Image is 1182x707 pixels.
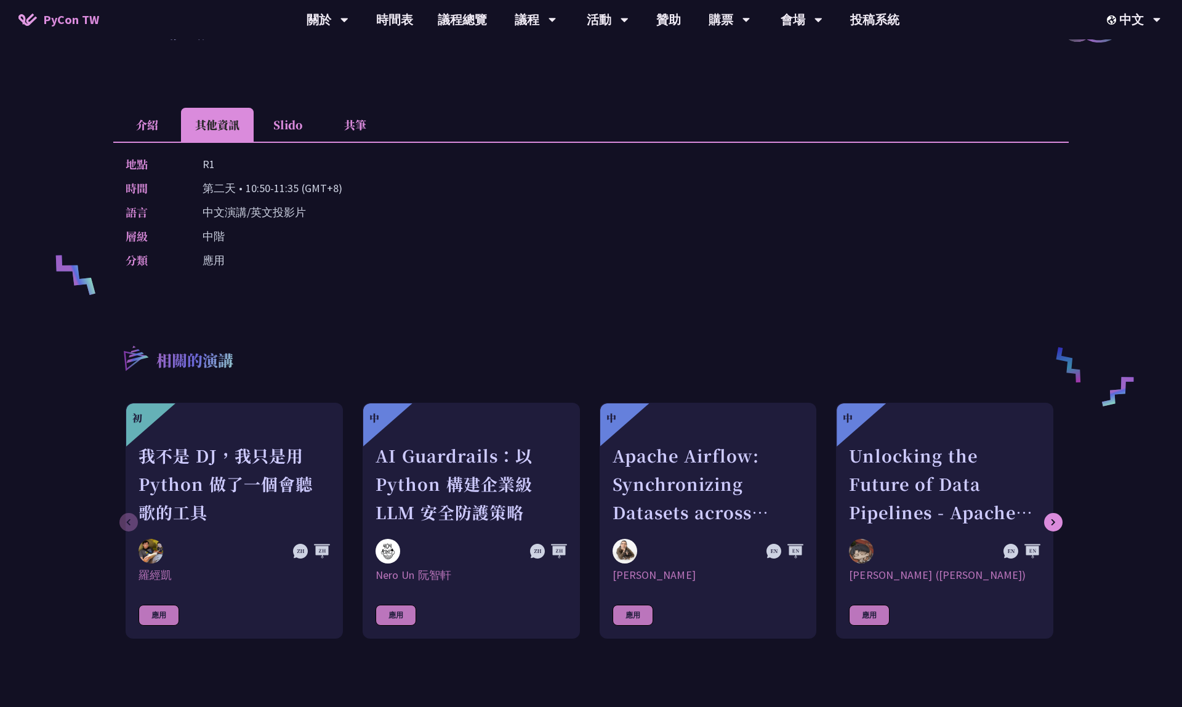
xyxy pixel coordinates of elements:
[126,155,178,173] p: 地點
[363,403,580,639] a: 中 AI Guardrails：以 Python 構建企業級 LLM 安全防護策略 Nero Un 阮智軒 Nero Un 阮智軒 應用
[132,411,142,426] div: 初
[156,349,233,374] p: 相關的演講
[849,442,1040,527] div: Unlocking the Future of Data Pipelines - Apache Airflow 3
[139,605,179,626] div: 應用
[600,403,817,639] a: 中 Apache Airflow: Synchronizing Datasets across Multiple instances Sebastien Crocquevieille [PERS...
[254,108,321,142] li: Slido
[369,411,379,426] div: 中
[606,411,616,426] div: 中
[139,442,330,527] div: 我不是 DJ，我只是用 Python 做了一個會聽歌的工具
[849,539,874,564] img: 李唯 (Wei Lee)
[321,108,389,142] li: 共筆
[126,251,178,269] p: 分類
[1107,15,1119,25] img: Locale Icon
[376,605,416,626] div: 應用
[613,539,637,564] img: Sebastien Crocquevieille
[836,403,1053,639] a: 中 Unlocking the Future of Data Pipelines - Apache Airflow 3 李唯 (Wei Lee) [PERSON_NAME] ([PERSON_N...
[18,14,37,26] img: Home icon of PyCon TW 2025
[203,179,342,197] p: 第二天 • 10:50-11:35 (GMT+8)
[6,4,111,35] a: PyCon TW
[139,568,330,583] div: 羅經凱
[126,179,178,197] p: 時間
[376,442,567,527] div: AI Guardrails：以 Python 構建企業級 LLM 安全防護策略
[203,203,306,221] p: 中文演講/英文投影片
[203,227,225,245] p: 中階
[849,568,1040,583] div: [PERSON_NAME] ([PERSON_NAME])
[139,539,163,564] img: 羅經凱
[849,605,890,626] div: 應用
[376,568,567,583] div: Nero Un 阮智軒
[113,108,181,142] li: 介紹
[613,605,653,626] div: 應用
[613,568,804,583] div: [PERSON_NAME]
[203,155,215,173] p: R1
[105,328,165,387] img: r3.8d01567.svg
[126,403,343,639] a: 初 我不是 DJ，我只是用 Python 做了一個會聽歌的工具 羅經凱 羅經凱 應用
[843,411,853,426] div: 中
[203,251,225,269] p: 應用
[181,108,254,142] li: 其他資訊
[376,539,400,564] img: Nero Un 阮智軒
[126,227,178,245] p: 層級
[613,442,804,527] div: Apache Airflow: Synchronizing Datasets across Multiple instances
[126,203,178,221] p: 語言
[43,10,99,29] span: PyCon TW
